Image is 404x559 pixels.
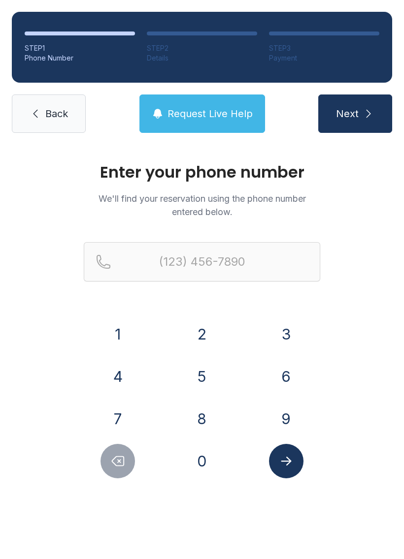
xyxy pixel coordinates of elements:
[101,317,135,351] button: 1
[269,43,379,53] div: STEP 3
[147,43,257,53] div: STEP 2
[269,317,303,351] button: 3
[84,164,320,180] h1: Enter your phone number
[101,359,135,394] button: 4
[101,444,135,478] button: Delete number
[101,402,135,436] button: 7
[45,107,68,121] span: Back
[25,43,135,53] div: STEP 1
[269,359,303,394] button: 6
[168,107,253,121] span: Request Live Help
[84,192,320,218] p: We'll find your reservation using the phone number entered below.
[185,402,219,436] button: 8
[185,444,219,478] button: 0
[147,53,257,63] div: Details
[185,359,219,394] button: 5
[269,444,303,478] button: Submit lookup form
[84,242,320,281] input: Reservation phone number
[336,107,359,121] span: Next
[269,402,303,436] button: 9
[185,317,219,351] button: 2
[25,53,135,63] div: Phone Number
[269,53,379,63] div: Payment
